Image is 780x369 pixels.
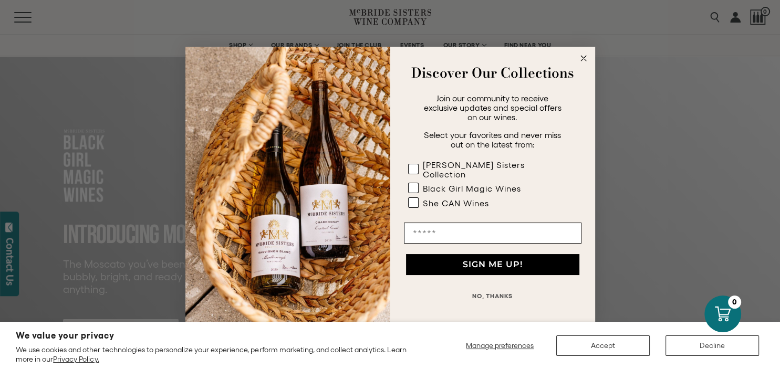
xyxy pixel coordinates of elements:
[423,184,521,193] div: Black Girl Magic Wines
[404,286,581,307] button: NO, THANKS
[728,296,741,309] div: 0
[577,52,590,65] button: Close dialog
[404,223,581,244] input: Email
[665,335,759,356] button: Decline
[556,335,650,356] button: Accept
[423,198,489,208] div: She CAN Wines
[185,47,390,322] img: 42653730-7e35-4af7-a99d-12bf478283cf.jpeg
[53,355,99,363] a: Privacy Policy.
[460,335,540,356] button: Manage preferences
[423,160,560,179] div: [PERSON_NAME] Sisters Collection
[424,93,561,122] span: Join our community to receive exclusive updates and special offers on our wines.
[406,254,579,275] button: SIGN ME UP!
[424,130,561,149] span: Select your favorites and never miss out on the latest from:
[16,345,422,364] p: We use cookies and other technologies to personalize your experience, perform marketing, and coll...
[466,341,534,350] span: Manage preferences
[16,331,422,340] h2: We value your privacy
[411,62,574,83] strong: Discover Our Collections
